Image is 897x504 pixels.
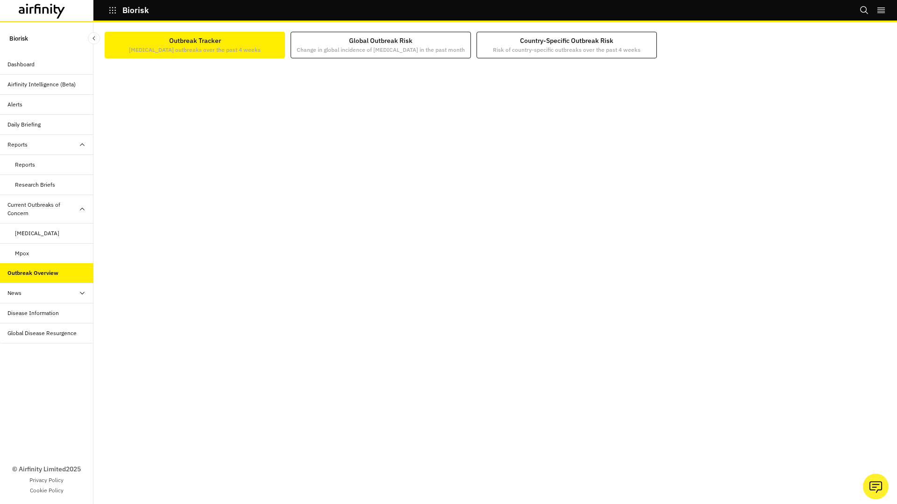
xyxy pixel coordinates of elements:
div: Reports [7,140,28,149]
div: [MEDICAL_DATA] [15,229,59,238]
div: Current Outbreaks of Concern [7,201,78,217]
div: Daily Briefing [7,120,41,129]
a: Cookie Policy [30,486,64,495]
p: Biorisk [122,6,149,14]
div: Global Disease Resurgence [7,329,77,337]
div: Disease Information [7,309,59,317]
iframe: Interactive or visual content [107,64,884,489]
div: Alerts [7,100,22,109]
p: [MEDICAL_DATA] outbreaks over the past 4 weeks [129,46,261,54]
p: Risk of country-specific outbreaks over the past 4 weeks [493,46,641,54]
div: Outbreak Tracker [129,36,261,54]
div: Research Briefs [15,181,55,189]
div: Dashboard [7,60,35,69]
a: Privacy Policy [29,476,64,484]
button: Biorisk [108,2,149,18]
div: Country-Specific Outbreak Risk [493,36,641,54]
button: Ask our analysts [863,474,889,499]
div: Mpox [15,249,29,258]
p: © Airfinity Limited 2025 [12,464,81,474]
div: Airfinity Intelligence (Beta) [7,80,76,89]
div: News [7,289,21,297]
div: Outbreak Overview [7,269,58,277]
p: Biorisk [9,30,28,47]
button: Close Sidebar [88,32,100,44]
button: Search [860,2,869,18]
p: Change in global incidence of [MEDICAL_DATA] in the past month [297,46,465,54]
div: Global Outbreak Risk [297,36,465,54]
div: Reports [15,161,35,169]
